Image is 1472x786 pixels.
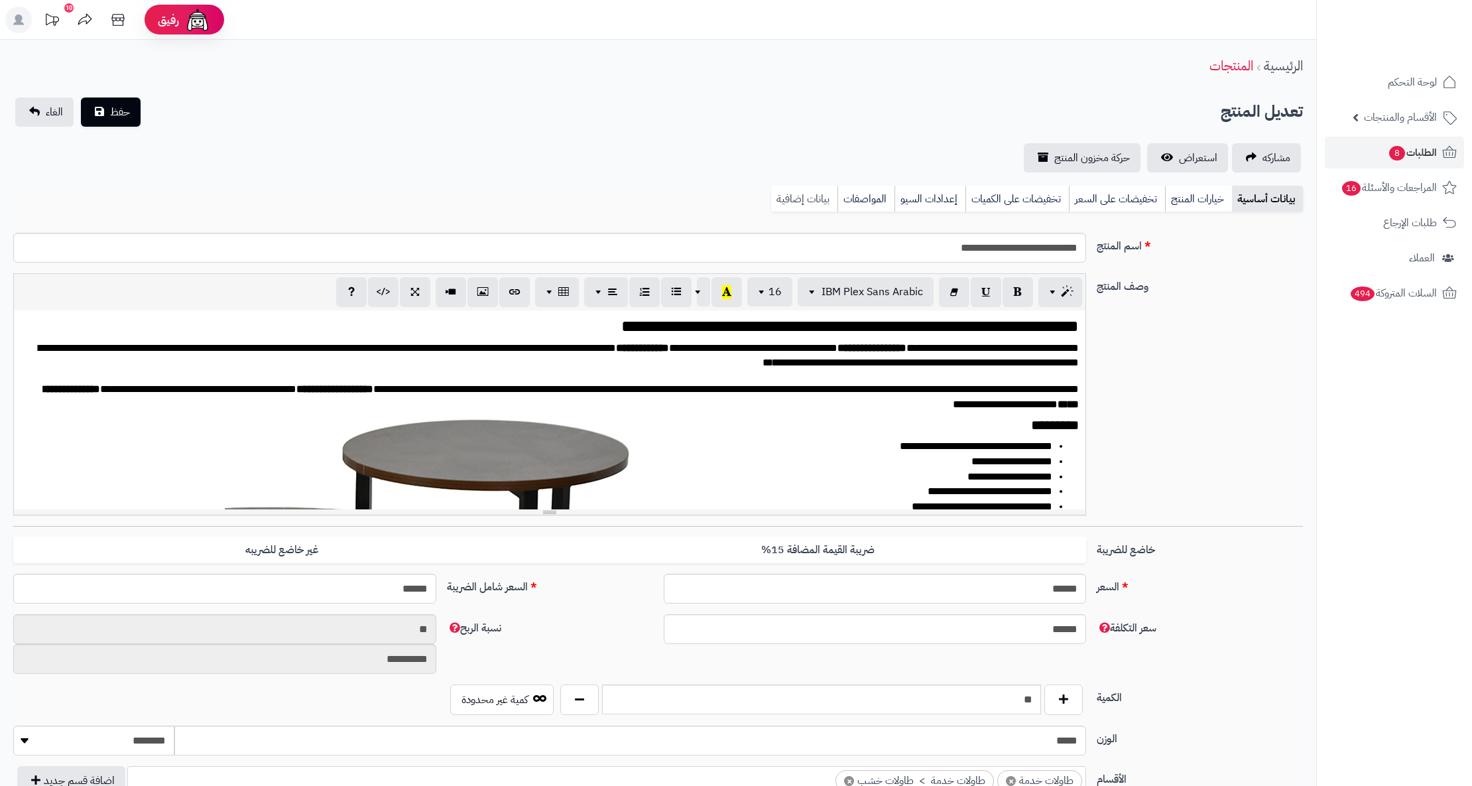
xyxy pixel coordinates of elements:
label: الكمية [1091,685,1308,706]
span: 16 [768,284,782,300]
span: 8 [1389,146,1405,161]
div: 10 [64,3,74,13]
label: اسم المنتج [1091,233,1308,254]
span: الطلبات [1388,143,1437,162]
a: الغاء [15,98,74,127]
label: خاضع للضريبة [1091,537,1308,558]
label: الوزن [1091,726,1308,747]
label: السعر شامل الضريبة [442,574,658,595]
span: الأقسام والمنتجات [1364,108,1437,127]
a: الطلبات8 [1325,137,1464,168]
a: المراجعات والأسئلة16 [1325,172,1464,204]
a: طلبات الإرجاع [1325,207,1464,239]
a: الرئيسية [1264,56,1303,76]
span: 494 [1351,287,1375,301]
label: السعر [1091,574,1308,595]
span: 16 [1342,181,1361,196]
a: تخفيضات على السعر [1069,186,1165,212]
label: ضريبة القيمة المضافة 15% [550,537,1086,564]
a: العملاء [1325,242,1464,274]
a: تخفيضات على الكميات [965,186,1069,212]
a: لوحة التحكم [1325,66,1464,98]
h2: تعديل المنتج [1221,98,1303,125]
span: لوحة التحكم [1388,73,1437,92]
label: غير خاضع للضريبه [13,537,550,564]
button: 16 [747,277,792,306]
span: × [844,776,854,786]
span: السلات المتروكة [1349,284,1437,302]
span: حفظ [110,104,130,120]
span: IBM Plex Sans Arabic [822,284,923,300]
img: ai-face.png [184,7,211,33]
a: السلات المتروكة494 [1325,277,1464,309]
a: بيانات إضافية [771,186,837,212]
a: المواصفات [837,186,894,212]
span: العملاء [1409,249,1435,267]
a: استعراض [1147,143,1228,172]
button: حفظ [81,98,141,127]
span: الغاء [46,104,63,120]
a: بيانات أساسية [1232,186,1303,212]
a: مشاركه [1232,143,1301,172]
a: حركة مخزون المنتج [1024,143,1140,172]
span: سعر التكلفة [1097,620,1156,636]
a: إعدادات السيو [894,186,965,212]
a: خيارات المنتج [1165,186,1232,212]
label: وصف المنتج [1091,273,1308,295]
a: تحديثات المنصة [35,7,68,36]
span: مشاركه [1262,150,1290,166]
span: نسبة الربح [447,620,501,636]
span: × [1006,776,1016,786]
span: رفيق [158,12,179,28]
span: المراجعات والأسئلة [1341,178,1437,197]
span: استعراض [1179,150,1217,166]
a: المنتجات [1209,56,1253,76]
span: طلبات الإرجاع [1383,214,1437,232]
span: حركة مخزون المنتج [1054,150,1130,166]
img: logo-2.png [1382,10,1459,38]
button: IBM Plex Sans Arabic [798,277,934,306]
